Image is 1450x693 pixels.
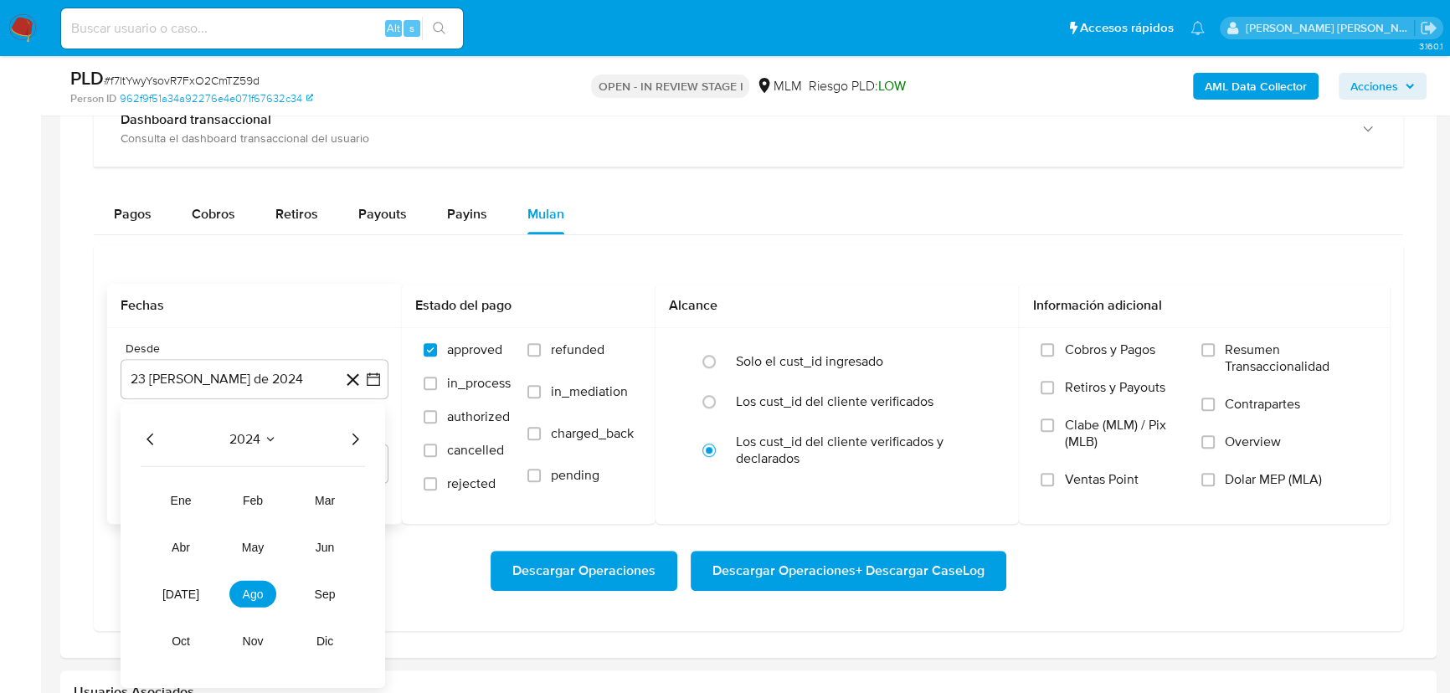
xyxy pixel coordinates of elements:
[1420,19,1437,37] a: Salir
[104,72,260,89] span: # f7ltYwyYsovR7FxO2CmTZ59d
[70,64,104,91] b: PLD
[61,18,463,39] input: Buscar usuario o caso...
[1339,73,1427,100] button: Acciones
[591,74,749,98] p: OPEN - IN REVIEW STAGE I
[120,91,313,106] a: 962f9f51a34a92276e4e071f67632c34
[877,76,905,95] span: LOW
[1080,19,1174,37] span: Accesos rápidos
[1350,73,1398,100] span: Acciones
[756,77,801,95] div: MLM
[387,20,400,36] span: Alt
[1193,73,1319,100] button: AML Data Collector
[70,91,116,106] b: Person ID
[808,77,905,95] span: Riesgo PLD:
[1205,73,1307,100] b: AML Data Collector
[422,17,456,40] button: search-icon
[1190,21,1205,35] a: Notificaciones
[409,20,414,36] span: s
[1246,20,1415,36] p: michelleangelica.rodriguez@mercadolibre.com.mx
[1418,39,1442,53] span: 3.160.1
